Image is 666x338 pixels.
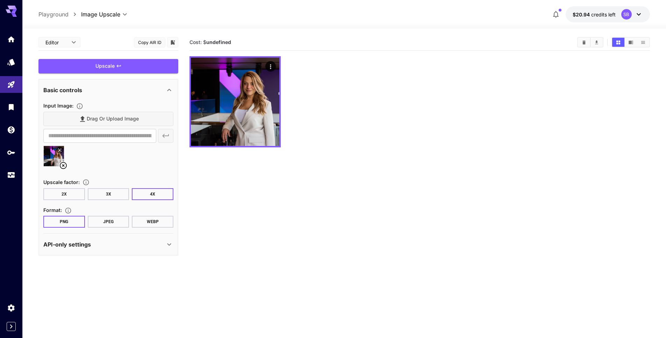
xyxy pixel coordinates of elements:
b: undefined [206,39,231,45]
div: $20.93813 [573,11,616,18]
div: Playground [7,80,15,89]
button: 2X [43,188,85,200]
nav: breadcrumb [38,10,81,19]
span: Cost: $ [189,39,231,45]
button: JPEG [88,216,129,228]
button: Specifies the input image to be processed. [73,103,86,110]
button: Show media in list view [637,38,649,47]
a: Playground [38,10,69,19]
span: credits left [591,12,616,17]
span: Upscale [95,62,115,71]
img: 1U8QEAJuj6HYahY0iNwHmGrw6YhNpm12rXd8VGRLmLDhiWKyeJzRCOr1O1ZKoi2pEAAAA== [191,58,279,146]
div: Models [7,58,15,66]
span: $20.94 [573,12,591,17]
div: Library [7,103,15,111]
div: SB [621,9,632,20]
span: Image Upscale [81,10,120,19]
button: Choose the file format for the output image. [62,207,74,214]
button: Download All [590,38,603,47]
button: Clear All [578,38,590,47]
button: Expand sidebar [7,322,16,331]
button: Show media in grid view [612,38,624,47]
button: WEBP [132,216,173,228]
span: Format : [43,207,62,213]
div: Usage [7,171,15,179]
p: Basic controls [43,86,82,94]
div: Actions [265,61,276,72]
span: Editor [45,39,67,46]
div: API-only settings [43,236,173,253]
button: PNG [43,216,85,228]
button: Copy AIR ID [134,37,165,47]
button: Choose the level of upscaling to be performed on the image. [80,179,92,186]
div: Wallet [7,125,15,134]
button: Show media in video view [625,38,637,47]
button: 3X [88,188,129,200]
button: 4X [132,188,173,200]
div: Clear AllDownload All [577,37,603,47]
div: API Keys [7,148,15,157]
span: Upscale factor : [43,179,80,185]
span: Input Image : [43,103,73,109]
p: API-only settings [43,240,91,249]
div: Home [7,35,15,44]
button: Upscale [38,59,178,73]
div: Settings [7,303,15,312]
div: Basic controls [43,82,173,98]
div: Show media in grid viewShow media in video viewShow media in list view [611,37,650,47]
button: $20.93813SB [566,6,650,22]
button: Add to library [170,38,176,46]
